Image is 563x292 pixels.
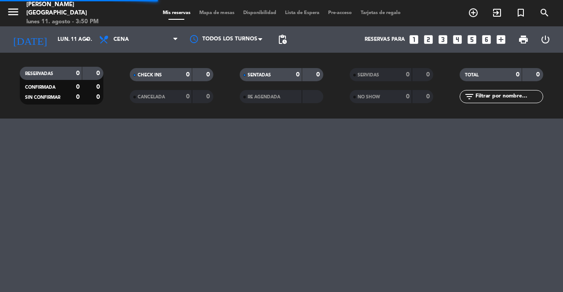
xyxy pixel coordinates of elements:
[138,95,165,99] span: CANCELADA
[426,94,431,100] strong: 0
[468,7,479,18] i: add_circle_outline
[365,36,405,43] span: Reservas para
[26,0,134,18] div: [PERSON_NAME][GEOGRAPHIC_DATA]
[248,73,271,77] span: SENTADAS
[82,34,92,45] i: arrow_drop_down
[25,95,60,100] span: SIN CONFIRMAR
[277,34,288,45] span: pending_actions
[296,72,300,78] strong: 0
[206,94,212,100] strong: 0
[76,70,80,76] strong: 0
[7,5,20,22] button: menu
[518,34,529,45] span: print
[76,94,80,100] strong: 0
[492,7,502,18] i: exit_to_app
[186,72,190,78] strong: 0
[423,34,434,45] i: looks_two
[7,30,53,49] i: [DATE]
[96,94,102,100] strong: 0
[26,18,134,26] div: lunes 11. agosto - 3:50 PM
[195,11,239,15] span: Mapa de mesas
[239,11,281,15] span: Disponibilidad
[96,70,102,76] strong: 0
[466,34,478,45] i: looks_5
[495,34,507,45] i: add_box
[536,72,541,78] strong: 0
[7,5,20,18] i: menu
[248,95,280,99] span: RE AGENDADA
[206,72,212,78] strong: 0
[475,92,543,101] input: Filtrar por nombre...
[539,7,550,18] i: search
[406,94,409,100] strong: 0
[113,36,129,43] span: Cena
[452,34,463,45] i: looks_4
[281,11,324,15] span: Lista de Espera
[481,34,492,45] i: looks_6
[465,73,479,77] span: TOTAL
[76,84,80,90] strong: 0
[356,11,405,15] span: Tarjetas de regalo
[540,34,551,45] i: power_settings_new
[25,72,53,76] span: RESERVADAS
[516,72,519,78] strong: 0
[316,72,322,78] strong: 0
[324,11,356,15] span: Pre-acceso
[534,26,556,53] div: LOG OUT
[406,72,409,78] strong: 0
[408,34,420,45] i: looks_one
[25,85,55,90] span: CONFIRMADA
[158,11,195,15] span: Mis reservas
[426,72,431,78] strong: 0
[464,91,475,102] i: filter_list
[358,95,380,99] span: NO SHOW
[358,73,379,77] span: SERVIDAS
[437,34,449,45] i: looks_3
[515,7,526,18] i: turned_in_not
[96,84,102,90] strong: 0
[138,73,162,77] span: CHECK INS
[186,94,190,100] strong: 0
